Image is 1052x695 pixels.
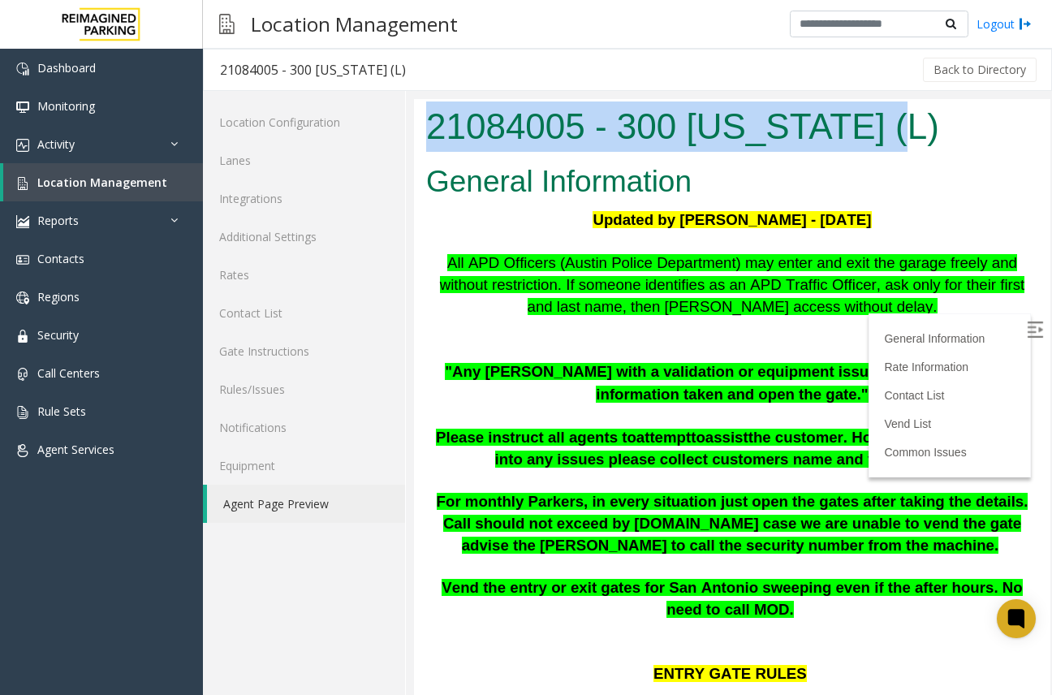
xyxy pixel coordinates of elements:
img: 'icon' [16,253,29,266]
img: 'icon' [16,177,29,190]
h1: 21084005 - 300 [US_STATE] (L) [12,2,624,53]
span: Security [37,327,79,343]
span: to [277,330,291,347]
font: All APD Officers (Austin Police Department) may enter and exit the garage freely and without rest... [26,155,611,215]
span: Please instruct all agents to [22,330,222,347]
a: General Information [470,233,571,246]
div: 21084005 - 300 [US_STATE] (L) [220,59,406,80]
span: Monitoring [37,98,95,114]
a: Contact List [470,290,530,303]
a: Equipment [203,447,405,485]
span: Dashboard [37,60,96,76]
span: attempt [222,330,277,347]
img: 'icon' [16,330,29,343]
a: Integrations [203,179,405,218]
img: 'icon' [16,215,29,228]
img: 'icon' [16,368,29,381]
a: Rules/Issues [203,370,405,408]
a: Additional Settings [203,218,405,256]
img: 'icon' [16,139,29,152]
span: Agent Services [37,442,114,457]
span: the customer. However, should [334,330,559,347]
a: Agent Page Preview [207,485,405,523]
span: For monthly Parkers, in every situation just open the gates after taking the details. Call should... [23,394,614,454]
a: Vend List [470,318,517,331]
img: 'icon' [16,444,29,457]
img: 'icon' [16,101,29,114]
span: run into any issues please collect customers name and vend the gate [81,330,614,369]
a: Location Management [3,163,203,201]
img: Open/Close Sidebar Menu [613,222,629,239]
span: Call Centers [37,365,100,381]
img: 'icon' [16,291,29,304]
a: Gate Instructions [203,332,405,370]
b: "Any [PERSON_NAME] with a validation or equipment issue needs to have their information taken and... [31,264,606,304]
a: Notifications [203,408,405,447]
h3: Location Management [243,4,466,44]
a: Location Configuration [203,103,405,141]
span: Rule Sets [37,404,86,419]
a: Lanes [203,141,405,179]
a: Contact List [203,294,405,332]
span: Updated by [PERSON_NAME] - [DATE] [179,112,457,129]
span: assist [291,330,334,347]
span: Regions [37,289,80,304]
span: ENTRY GATE RULES [239,566,393,583]
h2: General Information [12,62,624,104]
a: Rates [203,256,405,294]
span: Location Management [37,175,167,190]
img: pageIcon [219,4,235,44]
img: 'icon' [16,63,29,76]
img: logout [1019,15,1032,32]
img: 'icon' [16,406,29,419]
span: Contacts [37,251,84,266]
span: Vend the entry or exit gates for San Antonio sweeping even if the after hours. No need to call MOD. [28,480,608,519]
button: Back to Directory [923,58,1037,82]
a: Rate Information [470,261,554,274]
span: Reports [37,213,79,228]
span: Activity [37,136,75,152]
a: Common Issues [470,347,552,360]
a: Logout [977,15,1032,32]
